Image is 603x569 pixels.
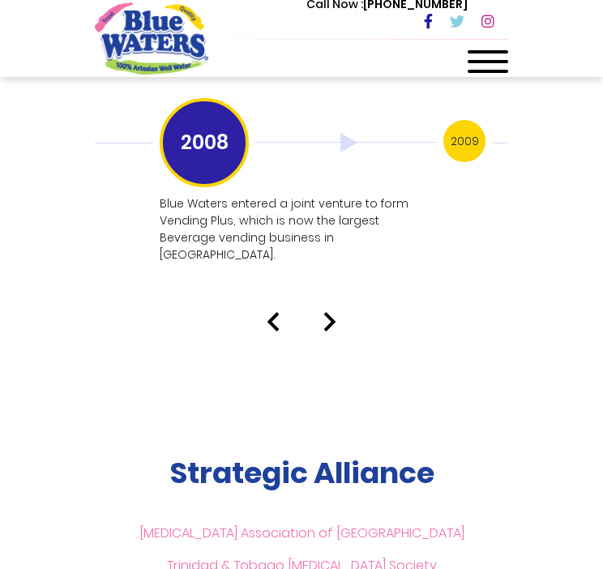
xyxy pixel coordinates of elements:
[160,98,249,187] h3: 2008
[443,120,485,162] h3: 2009
[95,2,208,74] a: store logo
[95,456,508,490] h2: Strategic Alliance
[160,195,434,263] p: Blue Waters entered a joint venture to form Vending Plus, which is now the largest Beverage vendi...
[139,524,464,542] a: [MEDICAL_DATA] Association of [GEOGRAPHIC_DATA]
